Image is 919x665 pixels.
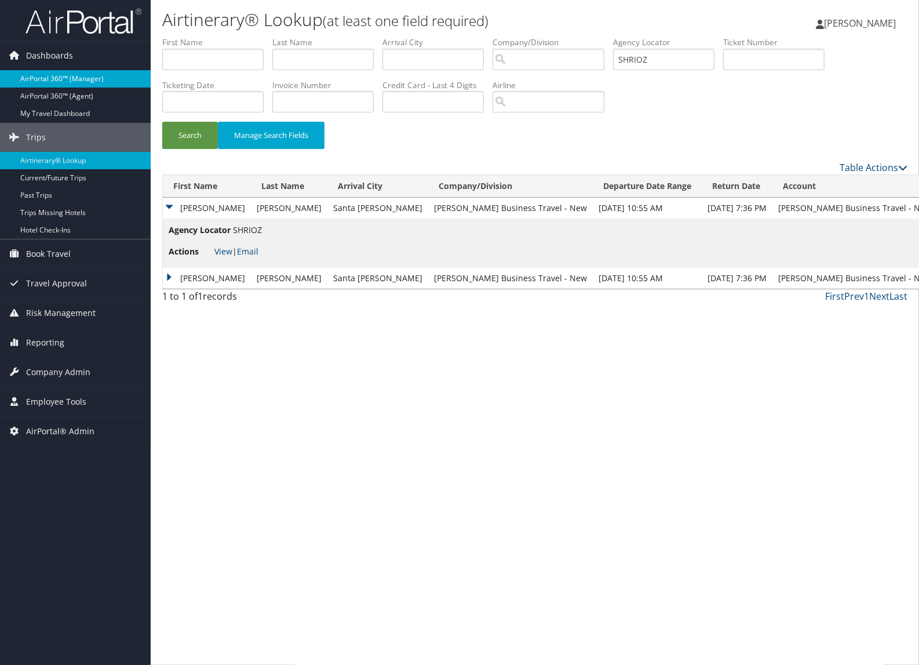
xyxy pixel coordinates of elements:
span: AirPortal® Admin [26,417,94,446]
th: Arrival City: activate to sort column ascending [327,175,428,198]
span: [PERSON_NAME] [824,17,896,30]
a: [PERSON_NAME] [816,6,907,41]
a: 1 [864,290,869,303]
td: [DATE] 7:36 PM [702,268,772,289]
a: Prev [844,290,864,303]
th: First Name: activate to sort column ascending [163,175,251,198]
th: Return Date: activate to sort column ascending [702,175,772,198]
span: Dashboards [26,41,73,70]
span: 1 [198,290,203,303]
img: airportal-logo.png [25,8,141,35]
span: Actions [169,245,212,258]
span: Employee Tools [26,387,86,416]
span: Trips [26,123,46,152]
label: Invoice Number [272,79,382,91]
td: [PERSON_NAME] Business Travel - New [428,268,593,289]
a: Email [237,246,258,257]
label: First Name [162,37,272,48]
td: Santa [PERSON_NAME] [327,268,428,289]
label: Credit Card - Last 4 Digits [382,79,493,91]
td: [PERSON_NAME] [163,198,251,219]
label: Last Name [272,37,382,48]
label: Agency Locator [613,37,723,48]
td: Santa [PERSON_NAME] [327,198,428,219]
td: [DATE] 10:55 AM [593,198,702,219]
a: Last [889,290,907,303]
span: Book Travel [26,239,71,268]
td: [DATE] 10:55 AM [593,268,702,289]
span: | [214,246,258,257]
a: Table Actions [840,161,907,174]
td: [PERSON_NAME] [251,268,327,289]
span: Travel Approval [26,269,87,298]
a: First [825,290,844,303]
label: Ticket Number [723,37,833,48]
span: Agency Locator [169,224,231,237]
th: Company/Division [428,175,593,198]
a: View [214,246,232,257]
td: [PERSON_NAME] [163,268,251,289]
button: Manage Search Fields [218,122,324,149]
span: SHRIOZ [233,224,262,235]
button: Search [162,122,218,149]
small: (at least one field required) [323,11,488,30]
span: Risk Management [26,299,96,328]
label: Ticketing Date [162,79,272,91]
th: Last Name: activate to sort column ascending [251,175,327,198]
div: 1 to 1 of records [162,289,335,309]
span: Company Admin [26,358,90,387]
th: Departure Date Range: activate to sort column descending [593,175,702,198]
td: [DATE] 7:36 PM [702,198,772,219]
label: Arrival City [382,37,493,48]
td: [PERSON_NAME] Business Travel - New [428,198,593,219]
a: Next [869,290,889,303]
span: Reporting [26,328,64,357]
label: Company/Division [493,37,613,48]
label: Airline [493,79,613,91]
td: [PERSON_NAME] [251,198,327,219]
h1: Airtinerary® Lookup [162,8,659,32]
